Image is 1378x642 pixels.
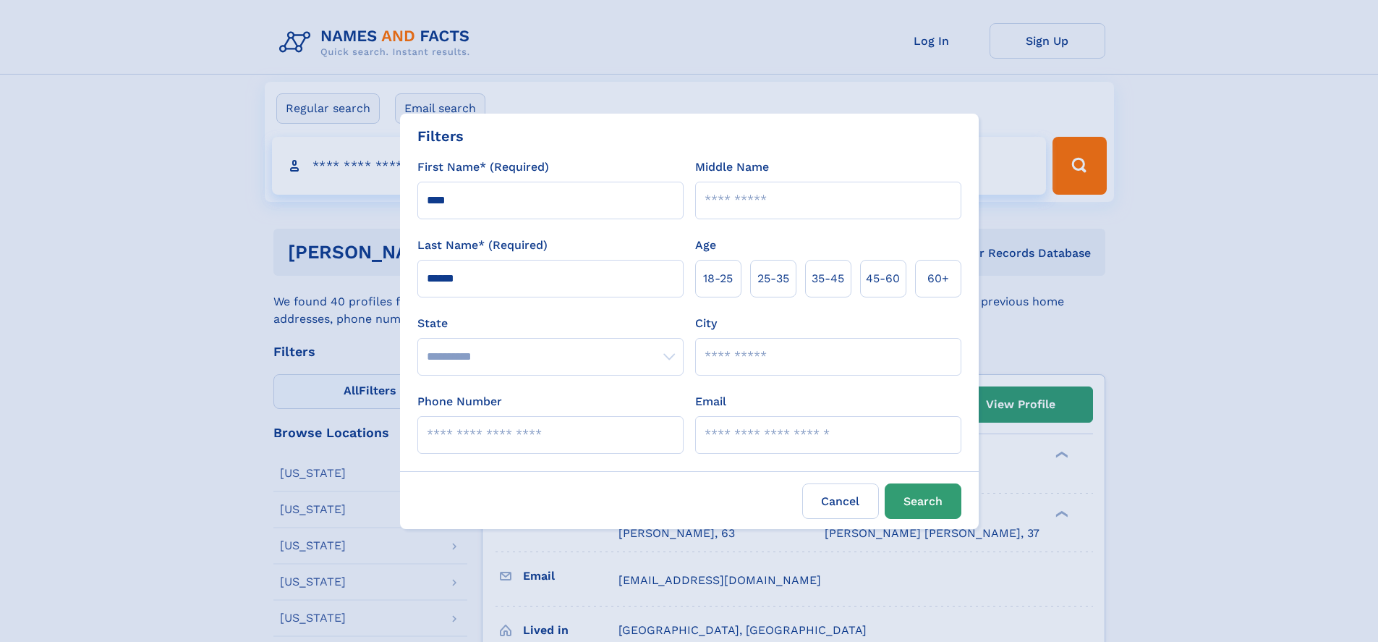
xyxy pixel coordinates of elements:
[695,237,716,254] label: Age
[417,315,684,332] label: State
[703,270,733,287] span: 18‑25
[695,315,717,332] label: City
[417,393,502,410] label: Phone Number
[812,270,844,287] span: 35‑45
[866,270,900,287] span: 45‑60
[927,270,949,287] span: 60+
[885,483,961,519] button: Search
[802,483,879,519] label: Cancel
[417,125,464,147] div: Filters
[757,270,789,287] span: 25‑35
[695,393,726,410] label: Email
[695,159,769,176] label: Middle Name
[417,159,549,176] label: First Name* (Required)
[417,237,548,254] label: Last Name* (Required)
